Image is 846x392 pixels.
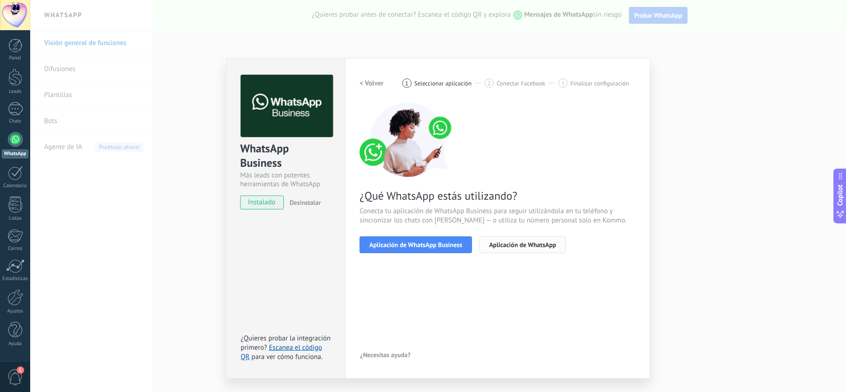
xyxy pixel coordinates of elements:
span: Desinstalar [290,198,321,207]
span: 2 [488,79,491,87]
span: 1 [405,79,408,87]
h2: < Volver [360,79,384,88]
div: Ayuda [2,341,29,347]
span: Conecta tu aplicación de WhatsApp Business para seguir utilizándola en tu teléfono y sincronizar ... [360,207,636,225]
span: ¿Qué WhatsApp estás utilizando? [360,189,636,203]
span: Aplicación de WhatsApp Business [369,242,462,248]
div: Listas [2,216,29,222]
span: Copilot [836,185,845,206]
div: Panel [2,55,29,61]
span: Conectar Facebook [497,80,545,87]
span: ¿Necesitas ayuda? [360,352,411,358]
div: Correo [2,246,29,252]
div: Ajustes [2,308,29,314]
div: Más leads con potentes herramientas de WhatsApp [240,171,332,189]
span: para ver cómo funciona. [251,353,322,361]
img: connect number [360,103,457,177]
span: 1 [17,366,24,374]
span: ¿Quieres probar la integración primero? [241,334,331,352]
img: logo_main.png [241,75,333,137]
a: Escanea el código QR [241,343,322,361]
span: instalado [241,196,283,209]
span: 3 [561,79,564,87]
span: Finalizar configuración [571,80,629,87]
button: < Volver [360,75,384,91]
span: Aplicación de WhatsApp [489,242,556,248]
div: WhatsApp Business [240,141,332,171]
button: Aplicación de WhatsApp Business [360,236,472,253]
div: Calendario [2,183,29,189]
div: Leads [2,89,29,95]
button: Aplicación de WhatsApp [479,236,566,253]
span: Seleccionar aplicación [414,80,472,87]
button: ¿Necesitas ayuda? [360,348,411,362]
button: Desinstalar [286,196,321,209]
div: WhatsApp [2,150,28,158]
div: Chats [2,118,29,124]
div: Estadísticas [2,276,29,282]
